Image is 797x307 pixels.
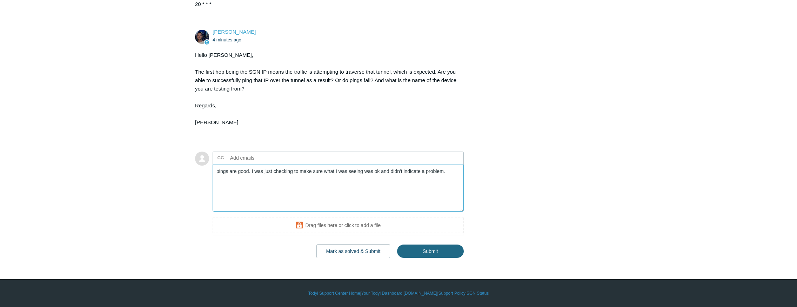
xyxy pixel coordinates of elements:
[467,290,489,296] a: SGN Status
[316,244,390,258] button: Mark as solved & Submit
[213,165,464,212] textarea: Add your reply
[227,153,303,163] input: Add emails
[213,29,256,35] a: [PERSON_NAME]
[195,290,602,296] div: | | | |
[403,290,437,296] a: [DOMAIN_NAME]
[308,290,360,296] a: Todyl Support Center Home
[361,290,402,296] a: Your Todyl Dashboard
[213,29,256,35] span: Connor Davis
[217,153,224,163] label: CC
[397,245,464,258] input: Submit
[213,37,241,42] time: 08/19/2025, 18:53
[195,51,457,127] div: Hello [PERSON_NAME], The first hop being the SGN IP means the traffic is attempting to traverse t...
[438,290,466,296] a: Support Policy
